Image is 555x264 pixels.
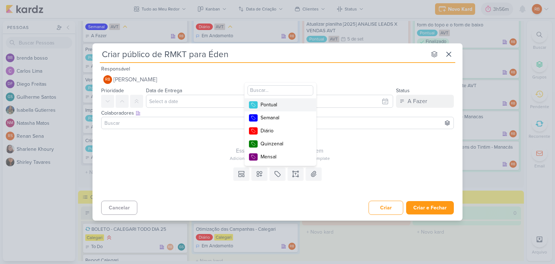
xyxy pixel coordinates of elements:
[396,95,454,108] button: A Fazer
[261,114,307,122] div: Semanal
[369,201,403,215] button: Criar
[101,88,124,94] label: Prioridade
[261,127,307,135] div: Diário
[101,146,458,155] div: Esse kard não possui nenhum item
[100,48,426,61] input: Kard Sem Título
[245,124,316,137] button: Diário
[261,101,307,108] div: Pontual
[146,88,182,94] label: Data de Entrega
[103,119,452,127] input: Buscar
[261,140,307,148] div: Quinzenal
[101,201,137,215] button: Cancelar
[103,75,112,84] div: Rogerio Bispo
[396,88,410,94] label: Status
[101,66,130,72] label: Responsável
[101,109,454,117] div: Colaboradores
[248,85,313,95] input: Buscar...
[113,75,157,84] span: [PERSON_NAME]
[105,78,110,82] p: RB
[406,201,454,214] button: Criar e Fechar
[408,97,427,106] div: A Fazer
[261,153,307,161] div: Mensal
[245,98,316,111] button: Pontual
[101,73,454,86] button: RB [PERSON_NAME]
[245,137,316,150] button: Quinzenal
[101,155,458,162] div: Adicione um item abaixo ou selecione um template
[245,150,316,163] button: Mensal
[245,111,316,124] button: Semanal
[146,95,393,108] input: Select a date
